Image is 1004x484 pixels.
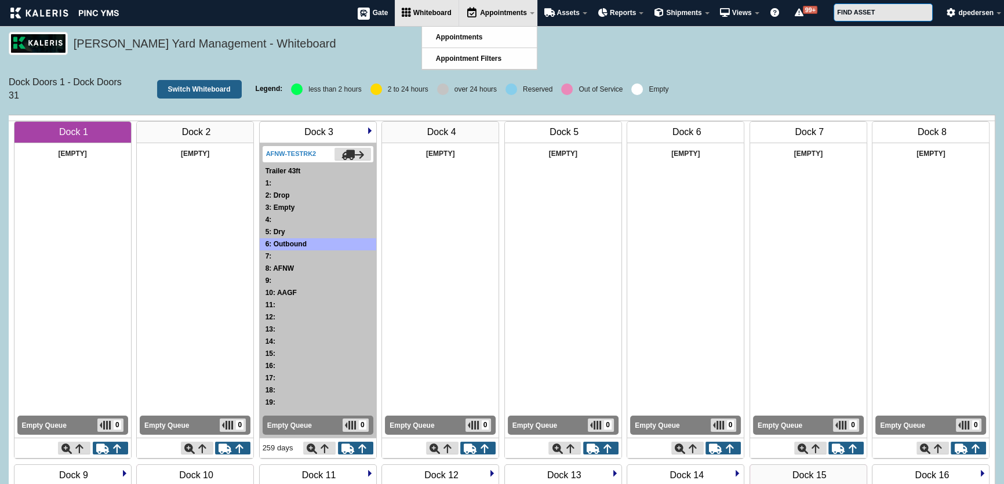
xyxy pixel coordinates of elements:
a: Move To Dock [548,442,581,454]
a: 0 [343,419,369,432]
span: Trailer 43ft [265,167,301,175]
span: 3: Empty [265,203,295,212]
span: AFNW-TESTRK2 [266,150,317,157]
span: 17: [265,374,275,382]
span: 14: [265,337,275,345]
td: Inbound Shipment # [872,165,989,177]
td: Inbound Shipment # [137,165,253,177]
b: Empty Queue [144,421,189,430]
a: Dock 13 [547,470,582,481]
td: Trailer Type : Dry [260,226,376,238]
label: Legend: [256,83,283,96]
span: Gate [373,9,388,17]
center: [EMPTY] [753,148,864,159]
td: Trailer SCAC : AFNW [260,263,376,275]
td: Inbound Shipment # [627,165,744,177]
center: [EMPTY] [385,148,496,159]
div: less than 2 hours [308,86,361,93]
span: 5: Dry [265,228,285,236]
span: 16: [265,362,275,370]
img: Operations [612,470,619,476]
a: Move To Dock [794,442,827,454]
img: queue_left-5be2255024c7b79fa3a12b5689d8d3c7af96199ca703b85208edab5c44e4e4f9.png [468,421,479,430]
td: Inbound Shipment Planned Arrival Time [627,177,744,190]
span: 19: [265,398,275,406]
a: Dock 14 [669,470,704,481]
b: Empty Queue [390,421,434,430]
td: Asset Type And Dimension : Trailer 43ft [260,165,376,177]
img: Operations [121,470,128,476]
center: [EMPTY] [17,148,128,159]
a: Move Empty To Dock [215,442,250,454]
a: Move To Dock [58,442,90,454]
td: Trucking Co. Name : [260,323,376,336]
h6: Dock Doors 1 - Dock Doors 31 [9,76,123,102]
span: 1: [265,179,272,187]
a: Dock 2 [181,126,212,137]
img: queue_left-5be2255024c7b79fa3a12b5689d8d3c7af96199ca703b85208edab5c44e4e4f9.png [222,421,233,430]
span: 18: [265,386,275,394]
a: Move To Dock [303,442,336,454]
img: Operations [366,127,373,134]
span: dpedersen [958,9,994,17]
span: 13: [265,325,275,333]
span: 2: Drop [265,191,290,199]
a: Dock 3 [304,126,334,137]
span: 0 [236,420,243,430]
span: 11: [265,301,275,309]
b: Empty Queue [635,421,679,430]
a: 0 [465,419,492,432]
a: Move Empty To Dock [951,442,986,454]
td: Movement Type : Outbound [260,238,376,250]
a: 0 [97,419,123,432]
span: Shipments [666,9,701,17]
td: First Name : [260,311,376,323]
span: 7: [265,252,272,260]
a: Dock 4 [427,126,457,137]
a: Dock 15 [792,470,827,481]
td: Inbound Shipment # [382,165,499,177]
td: Inbound Shipment Planned Arrival Time [14,177,131,190]
a: Dock 9 [59,470,89,481]
span: 0 [482,420,489,430]
td: 259 days [263,441,296,455]
td: Tractor Fuel : [260,275,376,287]
td: Handling Method : Drop [260,190,376,202]
a: Dock 11 [301,470,337,481]
span: Whiteboard [413,9,452,17]
td: TimeLeft : [260,214,376,226]
span: 0 [849,420,857,430]
span: 0 [727,420,734,430]
a: Move Empty To Dock [460,442,496,454]
a: Dock 6 [672,126,702,137]
a: Dock 7 [794,126,824,137]
h5: [PERSON_NAME] Yard Management - Whiteboard [74,35,990,55]
a: Dock 5 [549,126,579,137]
span: 99+ [803,6,817,14]
center: [EMPTY] [140,148,250,159]
td: Teaching Assistant : [260,360,376,372]
td: Driver Cell # : [260,177,376,190]
img: queue_left-5be2255024c7b79fa3a12b5689d8d3c7af96199ca703b85208edab5c44e4e4f9.png [100,421,111,430]
span: 0 [359,420,366,430]
span: 4: [265,216,272,224]
td: Inbound Shipment Planned Arrival Time [505,177,621,190]
td: Inbound Shipment # [260,384,376,396]
a: 0 [956,419,982,432]
b: Empty Queue [758,421,802,430]
span: Reports [610,9,636,17]
span: Appointment Filters [436,54,501,63]
span: 0 [114,420,121,430]
center: [EMPTY] [508,148,619,159]
td: Carrier SCAC : AAGF [260,287,376,299]
span: 0 [604,420,612,430]
td: Inbound Shipment # [505,165,621,177]
div: Reserved [523,86,552,93]
td: Inbound Shipment Planned Arrival Time [137,177,253,190]
span: 8: AFNW [265,264,294,272]
td: Accessorial Charges : [260,299,376,311]
a: Dock 10 [179,470,214,481]
a: Move Empty To Dock [705,442,741,454]
td: Inbound Shipment # [14,165,131,177]
td: Inbound Shipment Planned Arrival Time [260,396,376,409]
